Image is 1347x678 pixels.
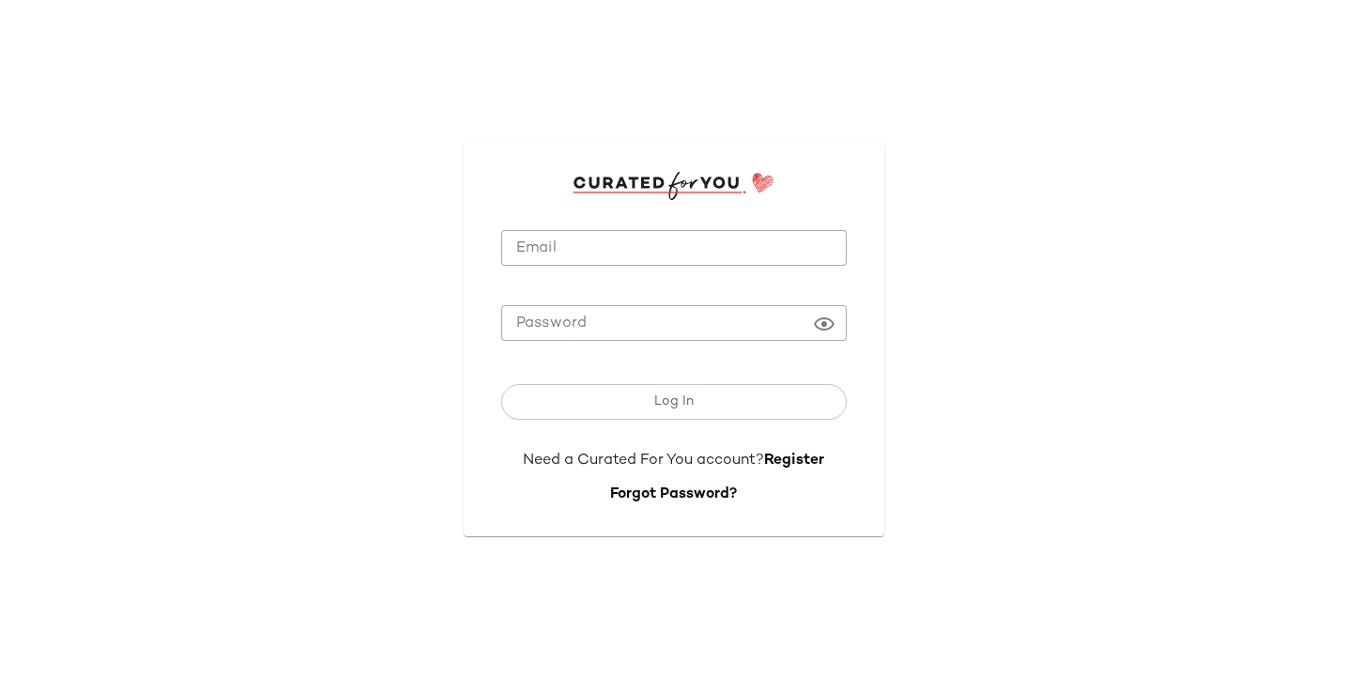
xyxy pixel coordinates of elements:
span: Log In [653,394,694,409]
button: Log In [501,384,847,420]
img: cfy_login_logo.DGdB1djN.svg [573,172,774,200]
a: Forgot Password? [610,486,737,502]
a: Register [764,453,824,469]
span: Need a Curated For You account? [523,453,764,469]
